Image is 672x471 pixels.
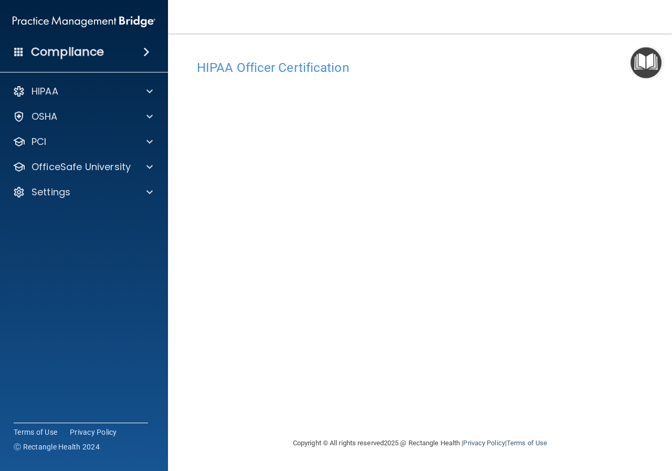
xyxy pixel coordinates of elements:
[14,442,100,452] span: Ⓒ Rectangle Health 2024
[70,427,117,437] a: Privacy Policy
[31,186,70,198] p: Settings
[13,135,153,148] a: PCI
[197,61,643,75] h4: HIPAA Officer Certification
[31,45,104,59] h4: Compliance
[13,110,153,123] a: OSHA
[631,47,661,78] button: Open Resource Center
[13,85,153,98] a: HIPAA
[14,427,57,437] a: Terms of Use
[507,439,547,447] a: Terms of Use
[31,135,46,148] p: PCI
[13,11,155,32] img: PMB logo
[228,426,612,460] div: Copyright © All rights reserved 2025 @ Rectangle Health | |
[197,80,643,422] iframe: hipaa-training
[31,85,58,98] p: HIPAA
[31,161,131,173] p: OfficeSafe University
[463,439,505,447] a: Privacy Policy
[13,186,153,198] a: Settings
[619,399,659,438] iframe: Drift Widget Chat Controller
[31,110,58,123] p: OSHA
[13,161,153,173] a: OfficeSafe University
